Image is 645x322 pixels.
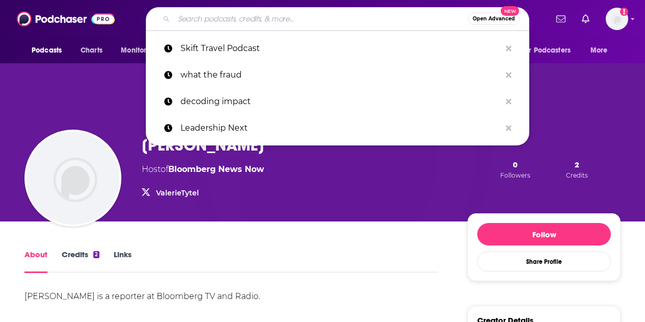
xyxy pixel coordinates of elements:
button: Follow [477,223,611,245]
span: For Podcasters [522,43,571,58]
p: what the fraud [180,62,501,88]
a: ValerieTytel [156,188,199,197]
a: Charts [74,41,109,60]
button: Open AdvancedNew [468,13,520,25]
span: Podcasts [32,43,62,58]
a: Show notifications dropdown [552,10,570,28]
span: 0 [513,160,518,169]
h1: [PERSON_NAME] [142,135,264,155]
a: Bloomberg News Now [168,164,264,174]
button: 0Followers [497,159,533,180]
svg: Add a profile image [620,8,628,16]
a: Leadership Next [146,115,529,141]
a: Credits2 [62,250,99,273]
span: 2 [575,160,579,169]
img: Valerie Tytel [27,132,119,225]
span: New [501,6,519,16]
button: Share Profile [477,252,611,271]
p: Skift Travel Podcast [180,35,501,62]
button: open menu [24,41,75,60]
span: Host [142,164,161,174]
p: Leadership Next [180,115,501,141]
a: About [24,250,47,273]
a: what the fraud [146,62,529,88]
span: Followers [500,171,530,179]
button: open menu [583,41,621,60]
img: User Profile [606,8,628,30]
input: Search podcasts, credits, & more... [174,11,468,27]
div: Search podcasts, credits, & more... [146,7,529,31]
span: Open Advanced [473,16,515,21]
p: decoding impact [180,88,501,115]
a: Skift Travel Podcast [146,35,529,62]
span: Monitoring [121,43,157,58]
span: Charts [81,43,102,58]
button: Show profile menu [606,8,628,30]
button: open menu [515,41,585,60]
button: open menu [114,41,170,60]
a: decoding impact [146,88,529,115]
span: Credits [566,171,588,179]
a: Links [114,250,132,273]
span: More [590,43,608,58]
a: Show notifications dropdown [578,10,594,28]
span: of [161,164,264,174]
div: [PERSON_NAME] is a reporter at Bloomberg TV and Radio. [24,291,260,301]
div: 2 [93,251,99,258]
button: 2Credits [563,159,591,180]
img: Podchaser - Follow, Share and Rate Podcasts [17,9,115,29]
span: Logged in as BrunswickDigital [606,8,628,30]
